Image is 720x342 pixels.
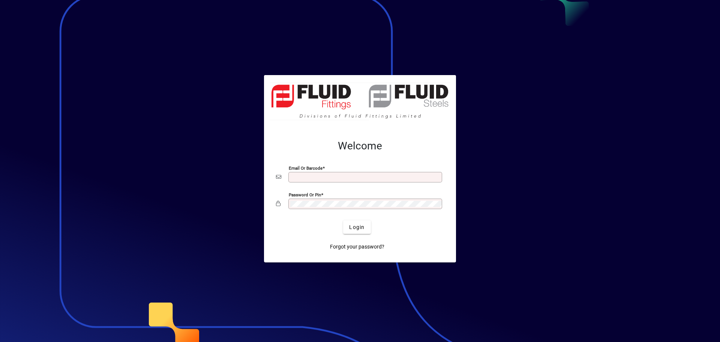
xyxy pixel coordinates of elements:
span: Login [349,223,364,231]
mat-label: Password or Pin [289,192,321,197]
span: Forgot your password? [330,243,384,251]
a: Forgot your password? [327,240,387,253]
mat-label: Email or Barcode [289,166,322,171]
h2: Welcome [276,140,444,152]
button: Login [343,220,370,234]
